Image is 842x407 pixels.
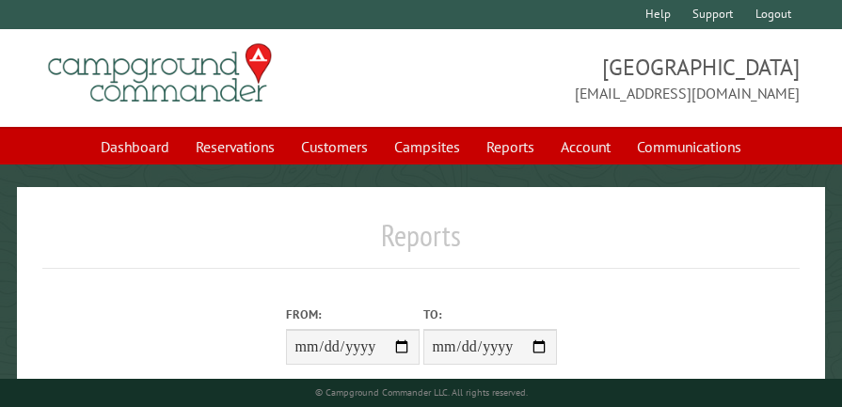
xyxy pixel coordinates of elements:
h1: Reports [42,217,801,269]
a: Reservations [184,129,286,164]
a: Campsites [383,129,471,164]
a: Account [549,129,622,164]
a: Dashboard [89,129,181,164]
a: Communications [626,129,753,164]
label: From: [286,305,420,323]
a: Reports [475,129,546,164]
span: [GEOGRAPHIC_DATA] [EMAIL_ADDRESS][DOMAIN_NAME] [421,52,801,104]
img: Campground Commander [42,37,278,110]
small: © Campground Commander LLC. All rights reserved. [315,386,528,399]
a: Customers [290,129,379,164]
label: To: [423,305,557,323]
